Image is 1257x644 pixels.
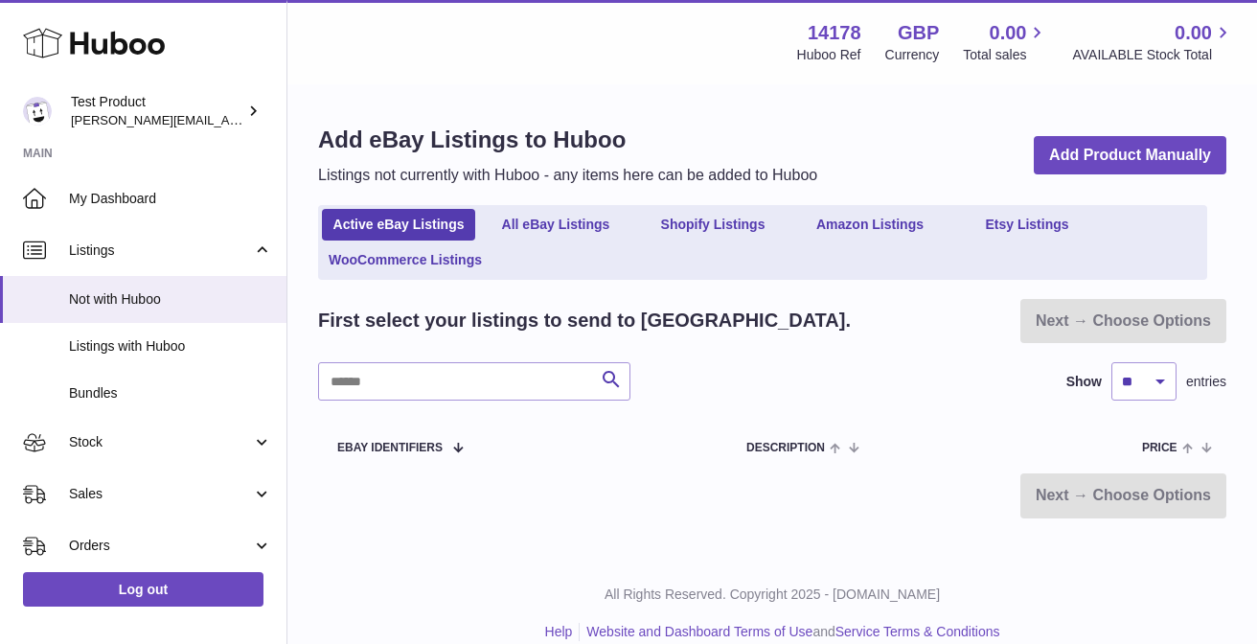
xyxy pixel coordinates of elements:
a: WooCommerce Listings [322,244,489,276]
label: Show [1066,373,1102,391]
a: Shopify Listings [636,209,789,241]
a: 0.00 Total sales [963,20,1048,64]
div: Currency [885,46,940,64]
h1: Add eBay Listings to Huboo [318,125,817,155]
span: Total sales [963,46,1048,64]
span: entries [1186,373,1226,391]
div: Test Product [71,93,243,129]
a: Service Terms & Conditions [835,624,1000,639]
a: Log out [23,572,263,607]
p: Listings not currently with Huboo - any items here can be added to Huboo [318,165,817,186]
span: Orders [69,537,252,555]
span: Stock [69,433,252,451]
span: Listings with Huboo [69,337,272,356]
a: Add Product Manually [1034,136,1226,175]
a: 0.00 AVAILABLE Stock Total [1072,20,1234,64]
a: All eBay Listings [479,209,632,241]
div: Huboo Ref [797,46,861,64]
span: [PERSON_NAME][EMAIL_ADDRESS][PERSON_NAME][DOMAIN_NAME] [71,112,487,127]
span: AVAILABLE Stock Total [1072,46,1234,64]
span: eBay Identifiers [337,442,443,454]
span: 0.00 [990,20,1027,46]
span: My Dashboard [69,190,272,208]
span: Description [746,442,825,454]
span: 0.00 [1175,20,1212,46]
strong: GBP [898,20,939,46]
strong: 14178 [808,20,861,46]
span: Not with Huboo [69,290,272,309]
a: Website and Dashboard Terms of Use [586,624,812,639]
span: Bundles [69,384,272,402]
a: Active eBay Listings [322,209,475,241]
a: Amazon Listings [793,209,947,241]
h2: First select your listings to send to [GEOGRAPHIC_DATA]. [318,308,851,333]
img: emily.kerr@huboo.com [23,97,52,126]
span: Price [1142,442,1177,454]
p: All Rights Reserved. Copyright 2025 - [DOMAIN_NAME] [303,586,1242,604]
span: Sales [69,485,252,503]
a: Etsy Listings [950,209,1104,241]
a: Help [545,624,573,639]
span: Listings [69,241,252,260]
li: and [580,623,999,641]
